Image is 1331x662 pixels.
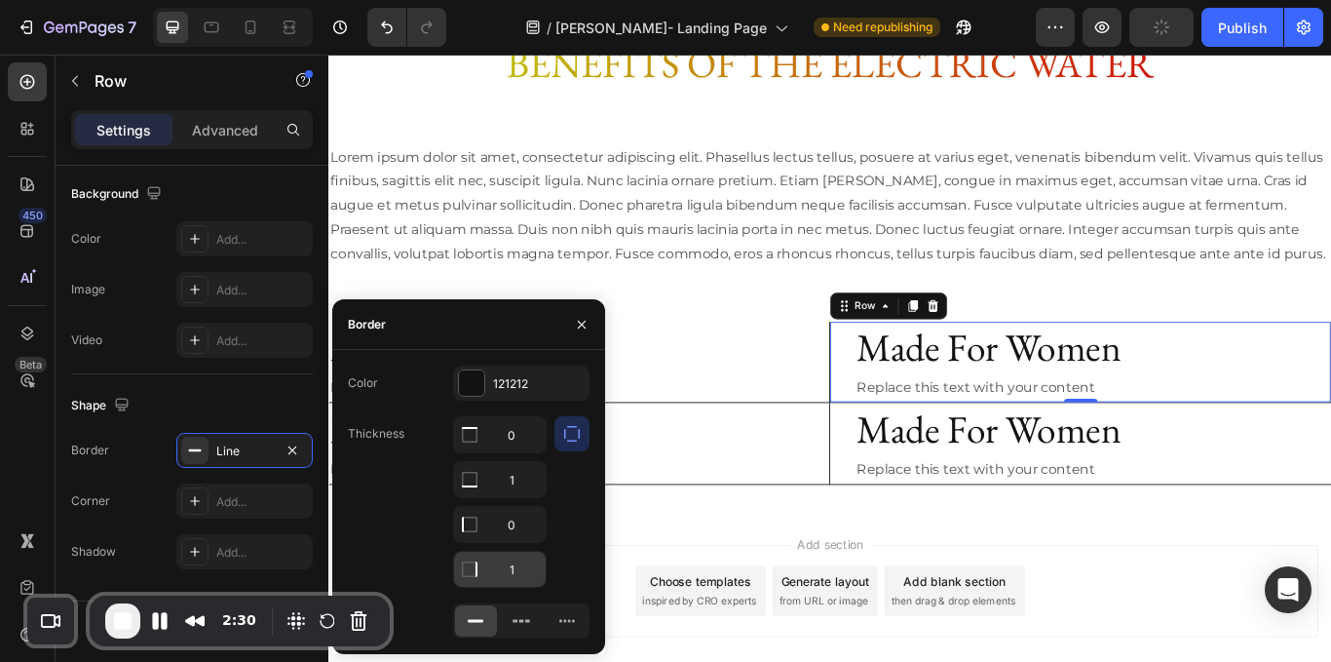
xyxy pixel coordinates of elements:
[128,16,136,39] p: 7
[1201,8,1283,47] button: Publish
[71,393,133,419] div: Shape
[216,332,308,350] div: Add...
[528,604,630,625] div: Generate layout
[367,8,446,47] div: Undo/Redo
[555,18,767,38] span: [PERSON_NAME]- Landing Page
[454,552,546,587] input: Auto
[348,374,378,392] div: Color
[71,230,101,248] div: Color
[614,373,1168,406] div: Replace this text with your content
[71,181,166,208] div: Background
[525,629,629,646] span: from URL or image
[71,442,109,459] div: Border
[1265,566,1312,613] div: Open Intercom Messenger
[96,120,151,140] p: Settings
[2,107,1167,248] p: Lorem ipsum dolor sit amet, consectetur adipiscing elit. Phasellus lectus tellus, posuere at vari...
[71,281,105,298] div: Image
[216,231,308,249] div: Add...
[19,208,47,223] div: 450
[493,375,585,393] div: 121212
[670,604,789,625] div: Add blank section
[375,604,493,625] div: Choose templates
[539,562,631,582] span: Add section
[216,544,308,562] div: Add...
[1218,18,1267,38] div: Publish
[71,492,110,510] div: Corner
[2,314,582,372] p: Made For Women
[454,507,546,542] input: Auto
[614,469,1169,501] div: Replace this text with your content
[95,69,260,93] p: Row
[216,282,308,299] div: Add...
[609,285,641,302] div: Row
[348,425,404,443] div: Thickness
[614,312,1168,374] h2: Made For Women
[328,55,1331,662] iframe: Design area
[192,120,258,140] p: Advanced
[216,443,273,460] div: Line
[71,331,102,349] div: Video
[656,629,801,646] span: then drag & drop elements
[454,417,546,452] input: Auto
[71,543,116,561] div: Shadow
[833,19,932,36] span: Need republishing
[216,493,308,511] div: Add...
[15,357,47,372] div: Beta
[365,629,499,646] span: inspired by CRO experts
[454,462,546,497] input: Auto
[547,18,551,38] span: /
[614,407,1169,469] h2: Made For Women
[348,316,386,333] div: Border
[8,8,145,47] button: 7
